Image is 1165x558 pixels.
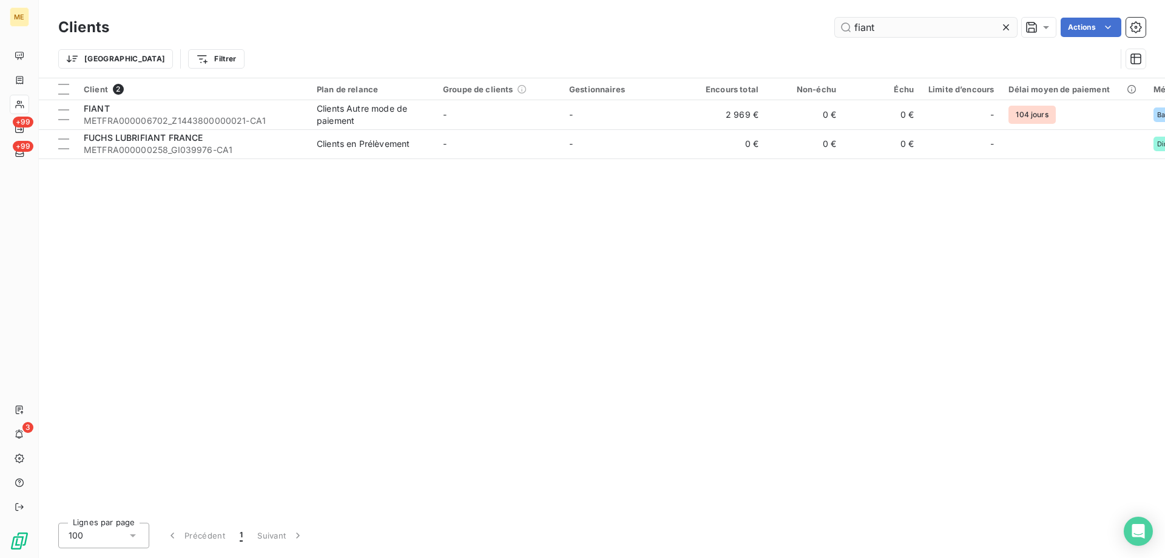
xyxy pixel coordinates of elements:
[240,529,243,542] span: 1
[159,523,232,548] button: Précédent
[928,84,994,94] div: Limite d’encours
[851,84,914,94] div: Échu
[569,138,573,149] span: -
[84,103,110,114] span: FIANT
[1124,517,1153,546] div: Open Intercom Messenger
[69,529,83,542] span: 100
[1008,106,1055,124] span: 104 jours
[317,103,428,127] div: Clients Autre mode de paiement
[990,138,994,150] span: -
[84,115,302,127] span: METFRA000006702_Z1443800000021-CA1
[232,523,250,548] button: 1
[569,109,573,120] span: -
[84,84,108,94] span: Client
[84,132,203,143] span: FUCHS LUBRIFIANT FRANCE
[1008,84,1138,94] div: Délai moyen de paiement
[843,129,921,158] td: 0 €
[688,129,766,158] td: 0 €
[569,84,681,94] div: Gestionnaires
[317,84,428,94] div: Plan de relance
[58,16,109,38] h3: Clients
[443,109,447,120] span: -
[10,7,29,27] div: ME
[22,422,33,433] span: 3
[688,100,766,129] td: 2 969 €
[13,117,33,128] span: +99
[113,84,124,95] span: 2
[843,100,921,129] td: 0 €
[990,109,994,121] span: -
[317,138,410,150] div: Clients en Prélèvement
[766,100,843,129] td: 0 €
[58,49,173,69] button: [GEOGRAPHIC_DATA]
[1061,18,1121,37] button: Actions
[250,523,311,548] button: Suivant
[773,84,836,94] div: Non-échu
[443,138,447,149] span: -
[835,18,1017,37] input: Rechercher
[695,84,758,94] div: Encours total
[13,141,33,152] span: +99
[188,49,244,69] button: Filtrer
[10,531,29,551] img: Logo LeanPay
[766,129,843,158] td: 0 €
[84,144,302,156] span: METFRA000000258_GI039976-CA1
[443,84,513,94] span: Groupe de clients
